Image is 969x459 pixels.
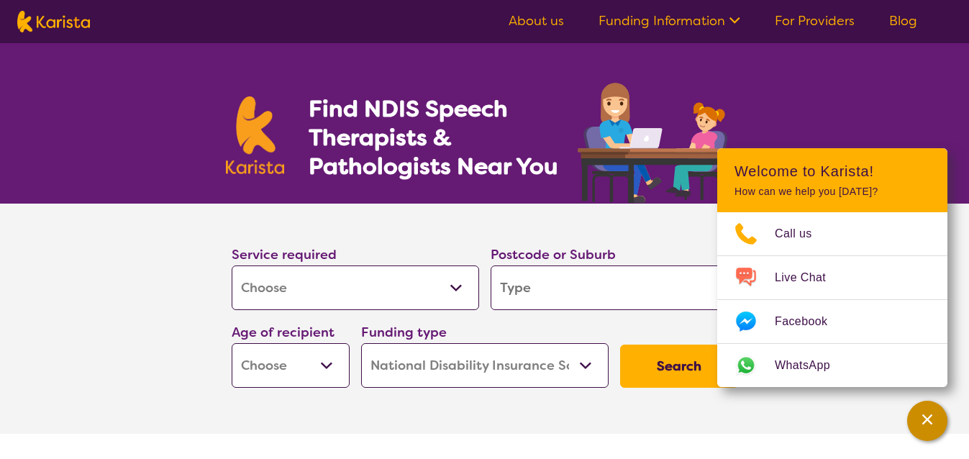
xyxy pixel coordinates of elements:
[717,212,947,387] ul: Choose channel
[775,311,845,332] span: Facebook
[309,94,575,181] h1: Find NDIS Speech Therapists & Pathologists Near You
[889,12,917,29] a: Blog
[491,265,738,310] input: Type
[717,344,947,387] a: Web link opens in a new tab.
[226,96,285,174] img: Karista logo
[599,12,740,29] a: Funding Information
[566,78,744,204] img: speech-therapy
[491,246,616,263] label: Postcode or Suburb
[361,324,447,341] label: Funding type
[734,186,930,198] p: How can we help you [DATE]?
[620,345,738,388] button: Search
[232,246,337,263] label: Service required
[775,355,847,376] span: WhatsApp
[232,324,335,341] label: Age of recipient
[17,11,90,32] img: Karista logo
[775,267,843,288] span: Live Chat
[775,12,855,29] a: For Providers
[775,223,829,245] span: Call us
[509,12,564,29] a: About us
[907,401,947,441] button: Channel Menu
[734,163,930,180] h2: Welcome to Karista!
[717,148,947,387] div: Channel Menu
